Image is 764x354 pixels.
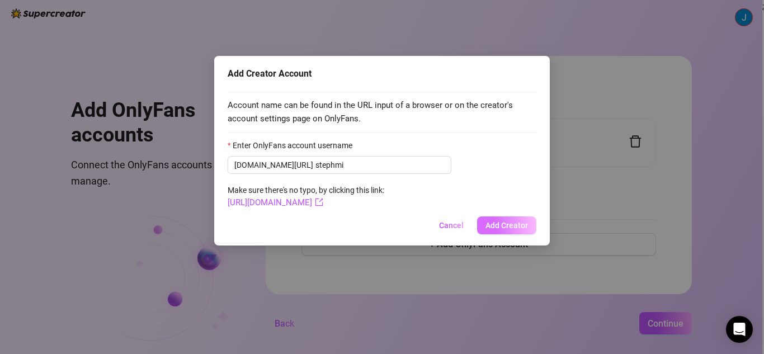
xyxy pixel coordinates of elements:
[439,221,464,230] span: Cancel
[477,216,536,234] button: Add Creator
[315,198,323,206] span: export
[228,139,360,152] label: Enter OnlyFans account username
[228,99,536,125] span: Account name can be found in the URL input of a browser or on the creator's account settings page...
[485,221,528,230] span: Add Creator
[726,316,753,343] div: Open Intercom Messenger
[234,159,313,171] span: [DOMAIN_NAME][URL]
[315,159,445,171] input: Enter OnlyFans account username
[228,67,536,81] div: Add Creator Account
[228,186,384,207] span: Make sure there's no typo, by clicking this link:
[430,216,473,234] button: Cancel
[228,197,323,207] a: [URL][DOMAIN_NAME]export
